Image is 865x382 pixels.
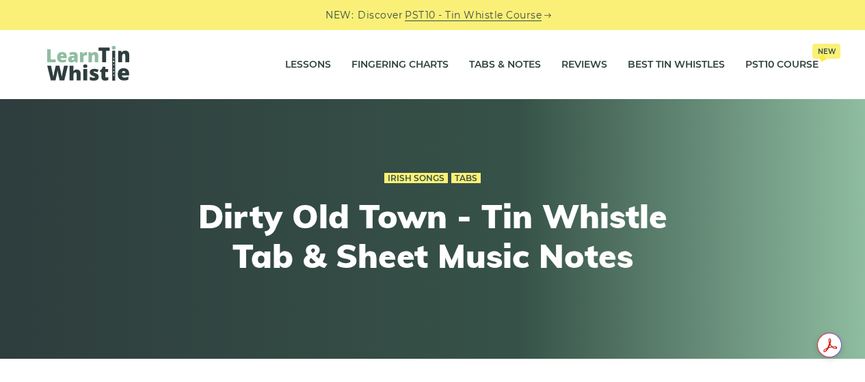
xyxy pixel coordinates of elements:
[384,173,448,184] a: Irish Songs
[745,48,819,82] a: PST10 CourseNew
[285,48,331,82] a: Lessons
[628,48,725,82] a: Best Tin Whistles
[451,173,481,184] a: Tabs
[561,48,607,82] a: Reviews
[469,48,541,82] a: Tabs & Notes
[812,44,840,59] span: New
[47,46,129,81] img: LearnTinWhistle.com
[181,197,684,275] h1: Dirty Old Town - Tin Whistle Tab & Sheet Music Notes
[351,48,449,82] a: Fingering Charts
